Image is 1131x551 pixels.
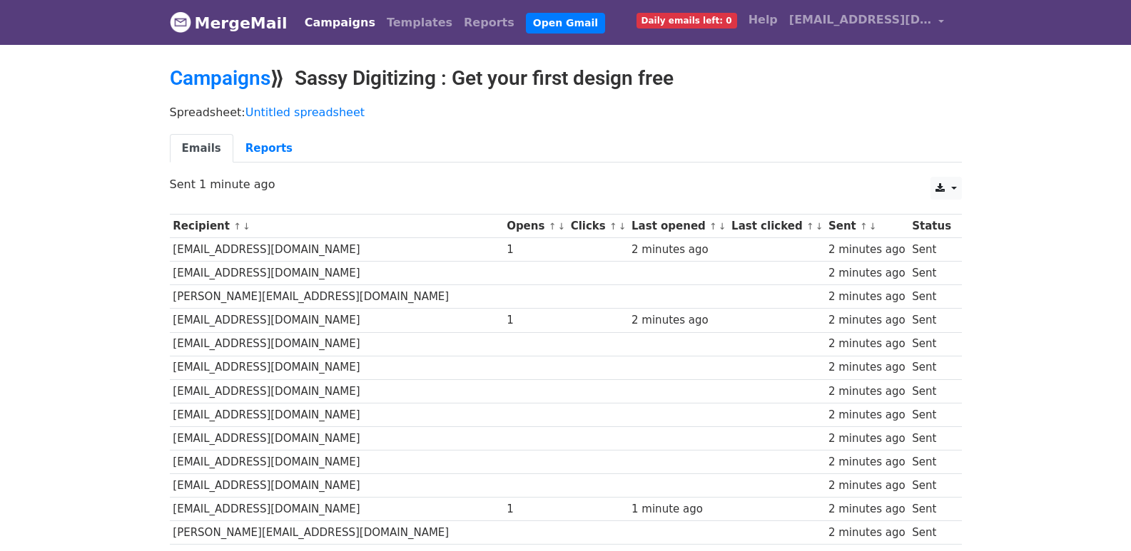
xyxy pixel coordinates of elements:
[170,403,504,426] td: [EMAIL_ADDRESS][DOMAIN_NAME]
[507,501,564,517] div: 1
[908,285,954,309] td: Sent
[636,13,737,29] span: Daily emails left: 0
[632,501,724,517] div: 1 minute ago
[709,221,717,232] a: ↑
[299,9,381,37] a: Campaigns
[549,221,557,232] a: ↑
[507,312,564,329] div: 1
[828,454,906,470] div: 2 minutes ago
[828,431,906,447] div: 2 minutes ago
[170,285,504,309] td: [PERSON_NAME][EMAIL_ADDRESS][DOMAIN_NAME]
[170,450,504,474] td: [EMAIL_ADDRESS][DOMAIN_NAME]
[806,221,814,232] a: ↑
[170,379,504,403] td: [EMAIL_ADDRESS][DOMAIN_NAME]
[860,221,868,232] a: ↑
[632,312,724,329] div: 2 minutes ago
[619,221,627,232] a: ↓
[908,309,954,332] td: Sent
[783,6,950,39] a: [EMAIL_ADDRESS][DOMAIN_NAME]
[233,134,305,163] a: Reports
[789,11,932,29] span: [EMAIL_ADDRESS][DOMAIN_NAME]
[828,289,906,305] div: 2 minutes ago
[609,221,617,232] a: ↑
[170,498,504,521] td: [EMAIL_ADDRESS][DOMAIN_NAME]
[170,8,288,38] a: MergeMail
[908,238,954,262] td: Sent
[828,242,906,258] div: 2 minutes ago
[170,215,504,238] th: Recipient
[908,262,954,285] td: Sent
[908,332,954,356] td: Sent
[243,221,250,232] a: ↓
[567,215,628,238] th: Clicks
[170,356,504,379] td: [EMAIL_ADDRESS][DOMAIN_NAME]
[233,221,241,232] a: ↑
[908,403,954,426] td: Sent
[828,383,906,400] div: 2 minutes ago
[170,105,962,120] p: Spreadsheet:
[828,312,906,329] div: 2 minutes ago
[557,221,565,232] a: ↓
[170,66,270,90] a: Campaigns
[743,6,783,34] a: Help
[908,450,954,474] td: Sent
[631,6,743,34] a: Daily emails left: 0
[828,407,906,423] div: 2 minutes ago
[825,215,908,238] th: Sent
[526,13,605,34] a: Open Gmail
[828,525,906,541] div: 2 minutes ago
[170,66,962,91] h2: ⟫ Sassy Digitizing : Get your first design free
[170,474,504,498] td: [EMAIL_ADDRESS][DOMAIN_NAME]
[908,215,954,238] th: Status
[728,215,825,238] th: Last clicked
[170,11,191,33] img: MergeMail logo
[458,9,520,37] a: Reports
[828,478,906,494] div: 2 minutes ago
[869,221,877,232] a: ↓
[170,426,504,450] td: [EMAIL_ADDRESS][DOMAIN_NAME]
[908,474,954,498] td: Sent
[632,242,724,258] div: 2 minutes ago
[908,426,954,450] td: Sent
[828,265,906,282] div: 2 minutes ago
[503,215,567,238] th: Opens
[908,356,954,379] td: Sent
[908,521,954,545] td: Sent
[170,262,504,285] td: [EMAIL_ADDRESS][DOMAIN_NAME]
[170,134,233,163] a: Emails
[908,498,954,521] td: Sent
[170,309,504,332] td: [EMAIL_ADDRESS][DOMAIN_NAME]
[381,9,458,37] a: Templates
[245,105,365,119] a: Untitled spreadsheet
[170,177,962,192] p: Sent 1 minute ago
[170,332,504,356] td: [EMAIL_ADDRESS][DOMAIN_NAME]
[719,221,726,232] a: ↓
[816,221,823,232] a: ↓
[828,359,906,376] div: 2 minutes ago
[828,501,906,517] div: 2 minutes ago
[908,379,954,403] td: Sent
[828,336,906,352] div: 2 minutes ago
[170,238,504,262] td: [EMAIL_ADDRESS][DOMAIN_NAME]
[507,242,564,258] div: 1
[628,215,728,238] th: Last opened
[170,521,504,545] td: [PERSON_NAME][EMAIL_ADDRESS][DOMAIN_NAME]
